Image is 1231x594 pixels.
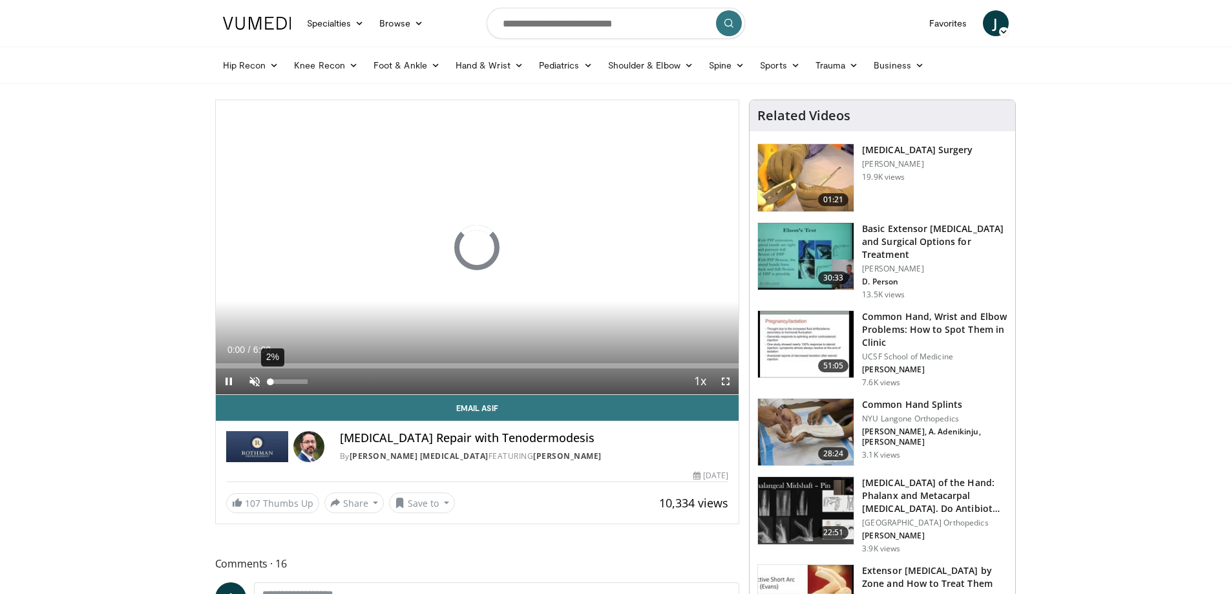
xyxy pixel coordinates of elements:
[862,377,900,388] p: 7.6K views
[758,144,854,211] img: 4d62e26c-5b02-4d58-a187-ef316ad22622.150x105_q85_crop-smart_upscale.jpg
[713,368,739,394] button: Fullscreen
[286,52,366,78] a: Knee Recon
[862,352,1007,362] p: UCSF School of Medicine
[862,544,900,554] p: 3.9K views
[448,52,531,78] a: Hand & Wrist
[921,10,975,36] a: Favorites
[293,431,324,462] img: Avatar
[757,310,1007,388] a: 51:05 Common Hand, Wrist and Elbow Problems: How to Spot Them in Clinic UCSF School of Medicine [...
[862,277,1007,287] p: D. Person
[324,493,384,513] button: Share
[226,431,288,462] img: Rothman Hand Surgery
[389,493,455,513] button: Save to
[862,290,905,300] p: 13.5K views
[659,495,728,511] span: 10,334 views
[862,172,905,182] p: 19.9K views
[687,368,713,394] button: Playback Rate
[758,311,854,378] img: 8a80b912-e7da-4adf-b05d-424f1ac09a1c.150x105_q85_crop-smart_upscale.jpg
[248,345,251,355] span: /
[226,493,319,513] a: 107 Thumbs Up
[271,379,308,384] div: Volume Level
[862,365,1007,375] p: [PERSON_NAME]
[862,222,1007,261] h3: Basic Extensor [MEDICAL_DATA] and Surgical Options for Treatment
[487,8,745,39] input: Search topics, interventions
[758,399,854,466] img: ae5d93ec-584c-4ffc-8ec6-81a2f8ba1e43.jpg.150x105_q85_crop-smart_upscale.jpg
[216,100,739,395] video-js: Video Player
[818,447,849,460] span: 28:24
[693,470,728,482] div: [DATE]
[862,518,1007,528] p: [GEOGRAPHIC_DATA] Orthopedics
[253,345,271,355] span: 6:00
[862,414,1007,424] p: NYU Langone Orthopedics
[757,476,1007,554] a: 22:51 [MEDICAL_DATA] of the Hand: Phalanx and Metacarpal [MEDICAL_DATA]. Do Antibiot… [GEOGRAPHIC...
[216,395,739,421] a: Email Asif
[531,52,600,78] a: Pediatrics
[862,143,973,156] h3: [MEDICAL_DATA] Surgery
[366,52,448,78] a: Foot & Ankle
[533,451,602,461] a: [PERSON_NAME]
[818,193,849,206] span: 01:21
[227,345,245,355] span: 0:00
[701,52,752,78] a: Spine
[818,526,849,539] span: 22:51
[215,555,740,572] span: Comments 16
[866,52,932,78] a: Business
[752,52,808,78] a: Sports
[758,223,854,290] img: bed40874-ca21-42dc-8a42-d9b09b7d8d58.150x105_q85_crop-smart_upscale.jpg
[808,52,867,78] a: Trauma
[600,52,701,78] a: Shoulder & Elbow
[299,10,372,36] a: Specialties
[223,17,291,30] img: VuMedi Logo
[862,398,1007,411] h3: Common Hand Splints
[983,10,1009,36] a: J
[242,368,268,394] button: Unmute
[757,143,1007,212] a: 01:21 [MEDICAL_DATA] Surgery [PERSON_NAME] 19.9K views
[758,477,854,544] img: 88824815-5084-4ca5-a037-95d941b7473f.150x105_q85_crop-smart_upscale.jpg
[862,159,973,169] p: [PERSON_NAME]
[757,222,1007,300] a: 30:33 Basic Extensor [MEDICAL_DATA] and Surgical Options for Treatment [PERSON_NAME] D. Person 13...
[862,450,900,460] p: 3.1K views
[757,108,850,123] h4: Related Videos
[245,497,260,509] span: 107
[862,564,1007,590] h3: Extensor [MEDICAL_DATA] by Zone and How to Treat Them
[215,52,287,78] a: Hip Recon
[862,264,1007,274] p: [PERSON_NAME]
[862,531,1007,541] p: [PERSON_NAME]
[216,363,739,368] div: Progress Bar
[340,451,729,462] div: By FEATURING
[350,451,489,461] a: [PERSON_NAME] [MEDICAL_DATA]
[862,427,1007,447] p: [PERSON_NAME], A. Adenikinju, [PERSON_NAME]
[340,431,729,445] h4: [MEDICAL_DATA] Repair with Tenodermodesis
[372,10,431,36] a: Browse
[818,359,849,372] span: 51:05
[862,476,1007,515] h3: [MEDICAL_DATA] of the Hand: Phalanx and Metacarpal [MEDICAL_DATA]. Do Antibiot…
[862,310,1007,349] h3: Common Hand, Wrist and Elbow Problems: How to Spot Them in Clinic
[757,398,1007,467] a: 28:24 Common Hand Splints NYU Langone Orthopedics [PERSON_NAME], A. Adenikinju, [PERSON_NAME] 3.1...
[216,368,242,394] button: Pause
[818,271,849,284] span: 30:33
